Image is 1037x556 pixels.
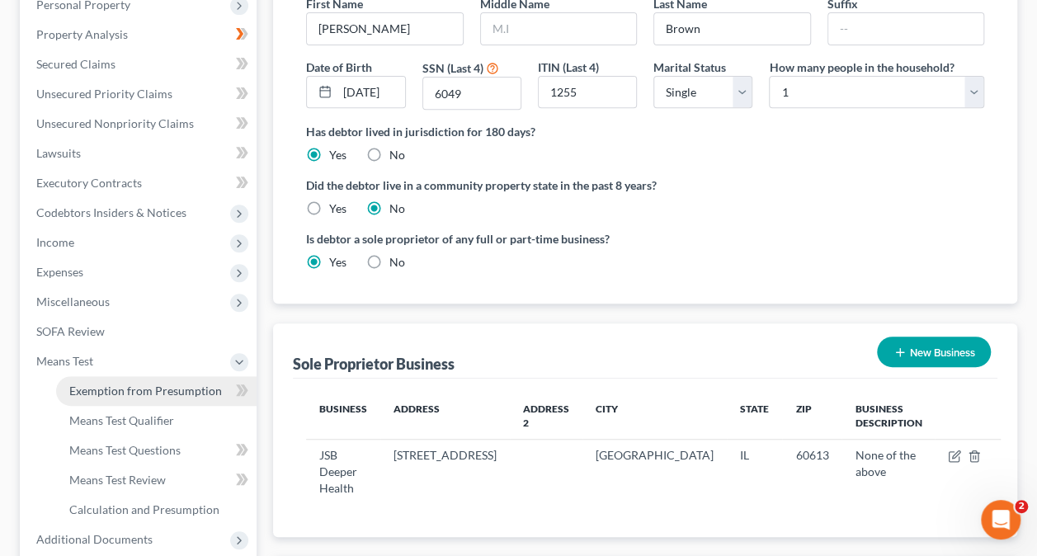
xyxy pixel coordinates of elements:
[481,13,636,45] input: M.I
[69,502,219,516] span: Calculation and Presumption
[727,440,782,504] td: IL
[23,109,257,139] a: Unsecured Nonpriority Claims
[337,77,404,108] input: MM/DD/YYYY
[654,13,809,45] input: --
[877,337,991,367] button: New Business
[69,413,174,427] span: Means Test Qualifier
[782,392,841,440] th: Zip
[538,59,599,76] label: ITIN (Last 4)
[306,440,380,504] td: JSB Deeper Health
[510,392,582,440] th: Address 2
[841,392,935,440] th: Business Description
[69,473,166,487] span: Means Test Review
[23,168,257,198] a: Executory Contracts
[36,27,128,41] span: Property Analysis
[1015,500,1028,513] span: 2
[23,139,257,168] a: Lawsuits
[329,254,346,271] label: Yes
[293,354,455,374] div: Sole Proprietor Business
[380,392,510,440] th: Address
[36,532,153,546] span: Additional Documents
[69,384,222,398] span: Exemption from Presumption
[981,500,1021,540] iframe: Intercom live chat
[727,392,782,440] th: State
[23,79,257,109] a: Unsecured Priority Claims
[56,495,257,525] a: Calculation and Presumption
[56,436,257,465] a: Means Test Questions
[56,376,257,406] a: Exemption from Presumption
[389,147,405,163] label: No
[329,147,346,163] label: Yes
[36,116,194,130] span: Unsecured Nonpriority Claims
[36,205,186,219] span: Codebtors Insiders & Notices
[782,440,841,504] td: 60613
[36,265,83,279] span: Expenses
[539,77,636,108] input: XXXX
[582,392,727,440] th: City
[36,87,172,101] span: Unsecured Priority Claims
[582,440,727,504] td: [GEOGRAPHIC_DATA]
[380,440,510,504] td: [STREET_ADDRESS]
[329,200,346,217] label: Yes
[36,176,142,190] span: Executory Contracts
[306,392,380,440] th: Business
[56,406,257,436] a: Means Test Qualifier
[36,294,110,309] span: Miscellaneous
[306,123,984,140] label: Has debtor lived in jurisdiction for 180 days?
[36,354,93,368] span: Means Test
[422,59,483,77] label: SSN (Last 4)
[306,59,372,76] label: Date of Birth
[769,59,954,76] label: How many people in the household?
[653,59,726,76] label: Marital Status
[389,200,405,217] label: No
[36,235,74,249] span: Income
[306,230,637,247] label: Is debtor a sole proprietor of any full or part-time business?
[23,20,257,49] a: Property Analysis
[828,13,983,45] input: --
[56,465,257,495] a: Means Test Review
[69,443,181,457] span: Means Test Questions
[307,13,462,45] input: --
[36,324,105,338] span: SOFA Review
[23,49,257,79] a: Secured Claims
[36,57,115,71] span: Secured Claims
[389,254,405,271] label: No
[306,177,984,194] label: Did the debtor live in a community property state in the past 8 years?
[36,146,81,160] span: Lawsuits
[841,440,935,504] td: None of the above
[423,78,521,109] input: XXXX
[23,317,257,346] a: SOFA Review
